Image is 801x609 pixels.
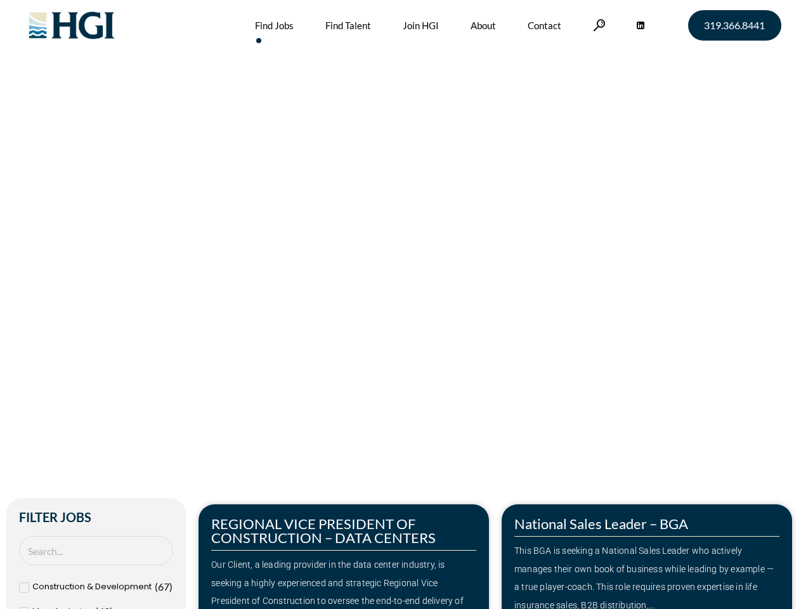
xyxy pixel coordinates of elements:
span: ) [169,580,173,593]
span: » [46,256,97,268]
h2: Filter Jobs [19,511,173,523]
span: Jobs [77,256,97,268]
input: Search Job [19,536,173,566]
a: REGIONAL VICE PRESIDENT OF CONSTRUCTION – DATA CENTERS [211,515,436,546]
span: Make Your [46,195,229,240]
span: Construction & Development [32,578,152,596]
a: Search [593,19,606,31]
a: National Sales Leader – BGA [514,515,688,532]
a: 319.366.8441 [688,10,781,41]
span: 67 [158,580,169,593]
a: Home [46,256,72,268]
span: ( [155,580,158,593]
span: 319.366.8441 [704,20,765,30]
span: Next Move [237,197,423,239]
